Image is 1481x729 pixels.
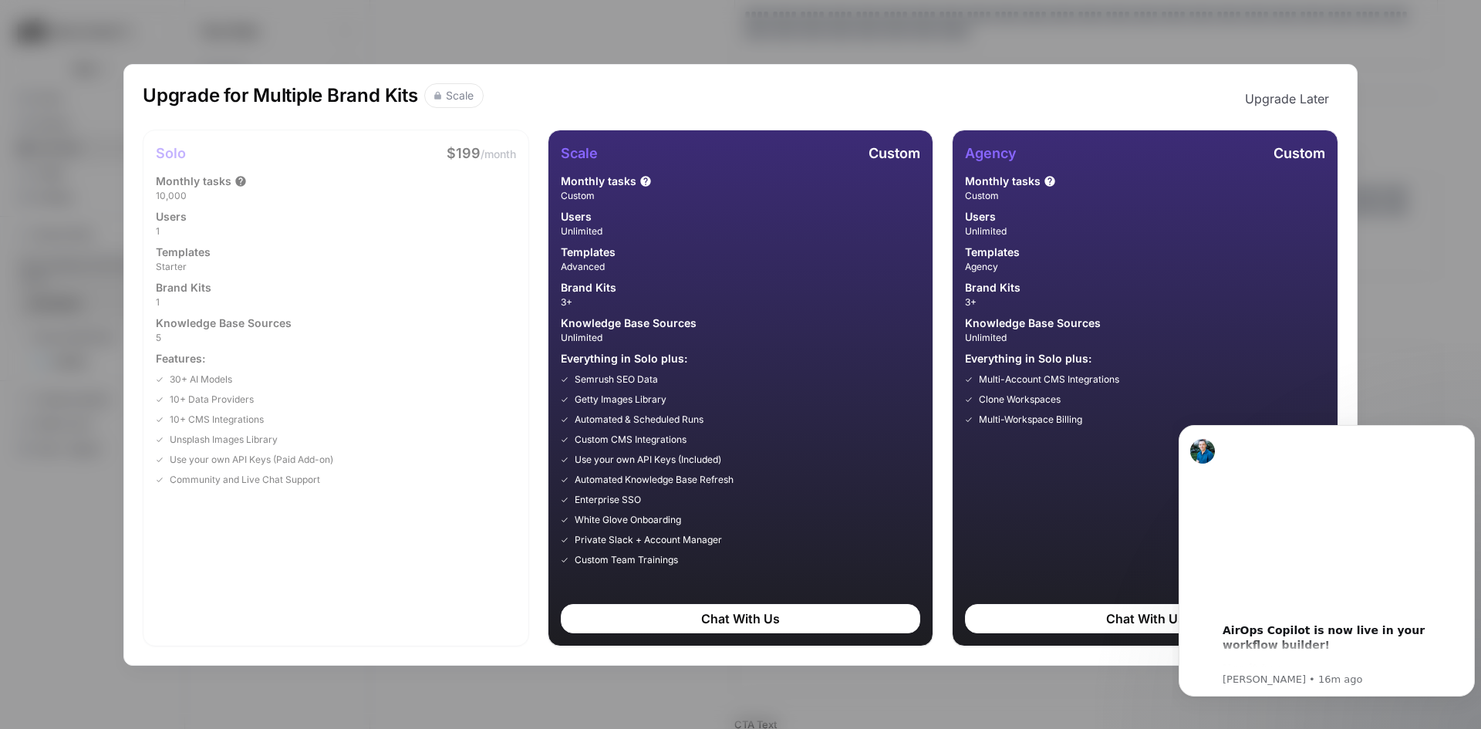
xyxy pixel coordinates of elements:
span: Use your own API Keys (Included) [575,453,721,467]
span: Knowledge Base Sources [156,316,292,331]
span: Private Slack + Account Manager [575,533,722,547]
iframe: Intercom notifications message [1172,402,1481,721]
span: 1 [156,295,516,309]
span: 3+ [561,295,921,309]
span: Clone Workspaces [979,393,1061,407]
span: Brand Kits [156,280,211,295]
button: Upgrade Later [1236,83,1338,114]
div: Chat With Us [561,604,921,633]
span: 10,000 [156,189,516,203]
span: Templates [965,245,1020,260]
span: 3+ [965,295,1325,309]
span: Unlimited [965,224,1325,238]
span: 10+ Data Providers [170,393,254,407]
span: Knowledge Base Sources [561,316,697,331]
span: $199 [447,145,481,161]
h1: Solo [156,143,186,164]
span: Starter [156,260,516,274]
span: 10+ CMS Integrations [170,413,264,427]
span: Enterprise SSO [575,493,641,507]
span: Custom [965,189,1325,203]
span: Unlimited [561,331,921,345]
span: Custom CMS Integrations [575,433,687,447]
span: White Glove Onboarding [575,513,681,527]
span: Use your own API Keys (Paid Add-on) [170,453,333,467]
div: Scale [446,88,474,103]
span: Features: [156,351,516,366]
span: Everything in Solo plus: [965,351,1325,366]
span: Templates [156,245,211,260]
span: Users [965,209,996,224]
span: Automated & Scheduled Runs [575,413,703,427]
h1: Agency [965,143,1017,164]
span: 1 [156,224,516,238]
span: 30+ AI Models [170,373,232,386]
span: Knowledge Base Sources [965,316,1101,331]
span: Advanced [561,260,921,274]
span: Multi-Workspace Billing [979,413,1082,427]
span: Custom Team Trainings [575,553,678,567]
span: Custom [561,189,921,203]
span: /month [481,147,516,160]
span: Custom [1274,145,1325,161]
span: Users [561,209,592,224]
span: 5 [156,331,516,345]
h1: Scale [561,143,598,164]
span: Unlimited [965,331,1325,345]
span: Everything in Solo plus: [561,351,921,366]
span: Agency [965,260,1325,274]
span: Monthly tasks [561,174,636,189]
span: Unsplash Images Library [170,433,278,447]
span: Brand Kits [965,280,1021,295]
span: Monthly tasks [156,174,231,189]
span: Users [156,209,187,224]
span: Semrush SEO Data [575,373,658,386]
span: Templates [561,245,616,260]
span: Community and Live Chat Support [170,473,320,487]
span: Brand Kits [561,280,616,295]
span: Monthly tasks [965,174,1041,189]
span: Getty Images Library [575,393,666,407]
span: Multi-Account CMS Integrations [979,373,1119,386]
span: Automated Knowledge Base Refresh [575,473,734,487]
h1: Upgrade for Multiple Brand Kits [143,83,418,114]
span: Custom [869,145,920,161]
div: Chat With Us [965,604,1325,633]
span: Unlimited [561,224,921,238]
